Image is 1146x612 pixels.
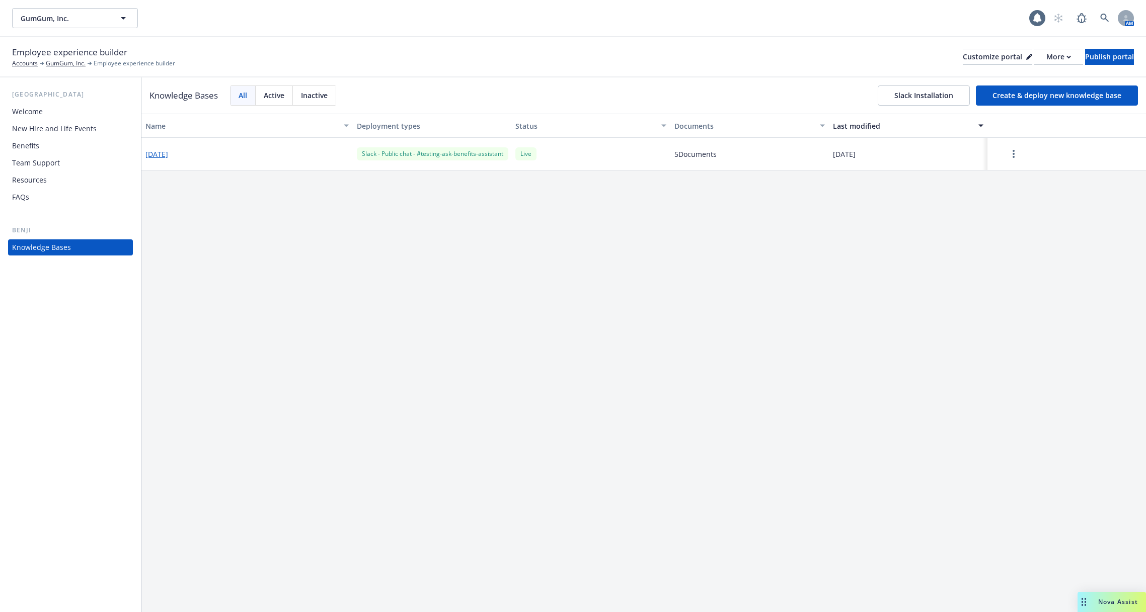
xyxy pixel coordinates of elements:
[12,121,97,137] div: New Hire and Life Events
[1072,8,1092,28] a: Report a Bug
[46,59,86,68] a: GumGum, Inc.
[8,225,133,235] div: Benji
[12,138,39,154] div: Benefits
[264,90,284,101] span: Active
[94,59,175,68] span: Employee experience builder
[1078,592,1146,612] button: Nova Assist
[357,121,507,131] div: Deployment types
[1085,49,1134,64] div: Publish portal
[1008,148,1020,160] a: more
[878,85,970,106] button: Slack Installation
[239,90,247,101] span: All
[991,144,1036,164] button: more
[976,85,1138,106] button: Create & deploy new knowledge base
[12,172,47,188] div: Resources
[145,149,168,159] button: [DATE]
[963,49,1032,64] div: Customize portal
[1046,49,1071,64] div: More
[1098,597,1138,606] span: Nova Assist
[670,114,829,138] button: Documents
[8,189,133,205] a: FAQs
[674,149,717,159] span: 5 Document s
[833,149,856,159] span: [DATE]
[21,13,108,24] span: GumGum, Inc.
[12,239,71,255] div: Knowledge Bases
[515,121,655,131] div: Status
[141,114,353,138] button: Name
[1048,8,1068,28] a: Start snowing
[357,147,508,160] div: Slack - Public chat - #testing-ask-benefits-assistant
[301,90,328,101] span: Inactive
[833,121,972,131] div: Last modified
[963,49,1032,65] button: Customize portal
[829,114,987,138] button: Last modified
[8,138,133,154] a: Benefits
[149,89,218,102] h3: Knowledge Bases
[353,114,511,138] button: Deployment types
[1034,49,1083,65] button: More
[8,121,133,137] a: New Hire and Life Events
[8,104,133,120] a: Welcome
[1078,592,1090,612] div: Drag to move
[12,8,138,28] button: GumGum, Inc.
[8,172,133,188] a: Resources
[12,155,60,171] div: Team Support
[8,239,133,255] a: Knowledge Bases
[12,46,127,59] span: Employee experience builder
[8,155,133,171] a: Team Support
[12,59,38,68] a: Accounts
[1095,8,1115,28] a: Search
[8,90,133,100] div: [GEOGRAPHIC_DATA]
[12,189,29,205] div: FAQs
[674,121,814,131] div: Documents
[511,114,670,138] button: Status
[12,104,43,120] div: Welcome
[515,147,537,160] div: Live
[145,121,338,131] div: Name
[1085,49,1134,65] button: Publish portal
